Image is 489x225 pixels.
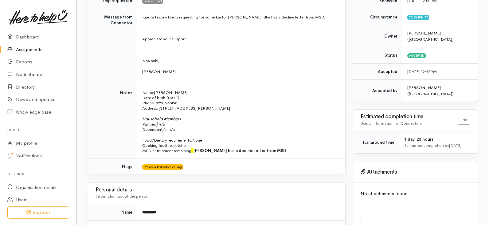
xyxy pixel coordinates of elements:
[353,25,402,47] td: Owner
[88,9,137,85] td: Message from Connector
[361,169,470,175] h3: Attachments
[142,138,192,143] span: Food/Dietary requirements:
[402,80,478,102] td: [PERSON_NAME] ([GEOGRAPHIC_DATA])
[156,100,177,106] span: 0220697495
[142,90,154,95] span: Name:
[353,9,402,25] td: Circumstance
[175,143,188,148] span: kitchen
[353,47,402,64] td: Status
[407,30,454,42] span: [PERSON_NAME] ([GEOGRAPHIC_DATA])
[142,122,165,127] span: Partner:
[156,122,165,127] i: ) n/a
[191,148,194,153] font: :
[96,194,148,199] span: Information about the person
[142,95,166,100] span: Date of birth:
[407,53,426,58] span: Accepted
[88,159,137,175] td: Flags
[353,131,399,154] td: Turnaround time
[353,80,402,102] td: Accepted by
[159,106,230,111] span: [STREET_ADDRESS][PERSON_NAME]
[142,14,338,20] p: Kiaora team - kindly requesting for some kai for [PERSON_NAME]. She has a decline letter from MSD.
[142,143,175,148] span: Cooking facilities:
[353,63,402,80] td: Accepted
[88,204,137,221] td: Name
[142,148,194,153] span: MSD Entitlement remaining
[142,106,158,111] span: Address:
[142,164,183,169] span: Prefers a text before calling
[361,114,458,120] h3: Estimated completion time
[458,116,470,125] a: Edit
[154,90,188,95] span: [PERSON_NAME]
[404,143,470,149] div: Estimated completion by
[96,187,338,193] h3: Personal details
[192,138,202,143] span: None
[142,36,338,42] p: Appreciate your support.
[194,148,286,153] b: [PERSON_NAME] has a decline letter from MSD
[407,69,437,74] time: [DATE] 12:42PM
[142,100,155,106] span: Phone:
[407,15,429,20] span: Community
[449,143,461,148] time: [DATE]
[7,126,69,134] h6: Profile
[361,121,422,126] span: Useful information for Connectors
[88,85,137,159] td: Notes
[142,127,175,132] span: Dependent/s: n/a
[142,116,181,122] span: Household Members
[166,95,179,100] span: [DATE]
[361,190,470,197] p: No attachments found
[7,170,69,178] h6: Settings
[404,137,434,142] span: 1 day, 23 hours
[142,58,338,64] p: Ngā mihi,
[142,69,338,75] p: [PERSON_NAME]
[7,206,69,219] button: Support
